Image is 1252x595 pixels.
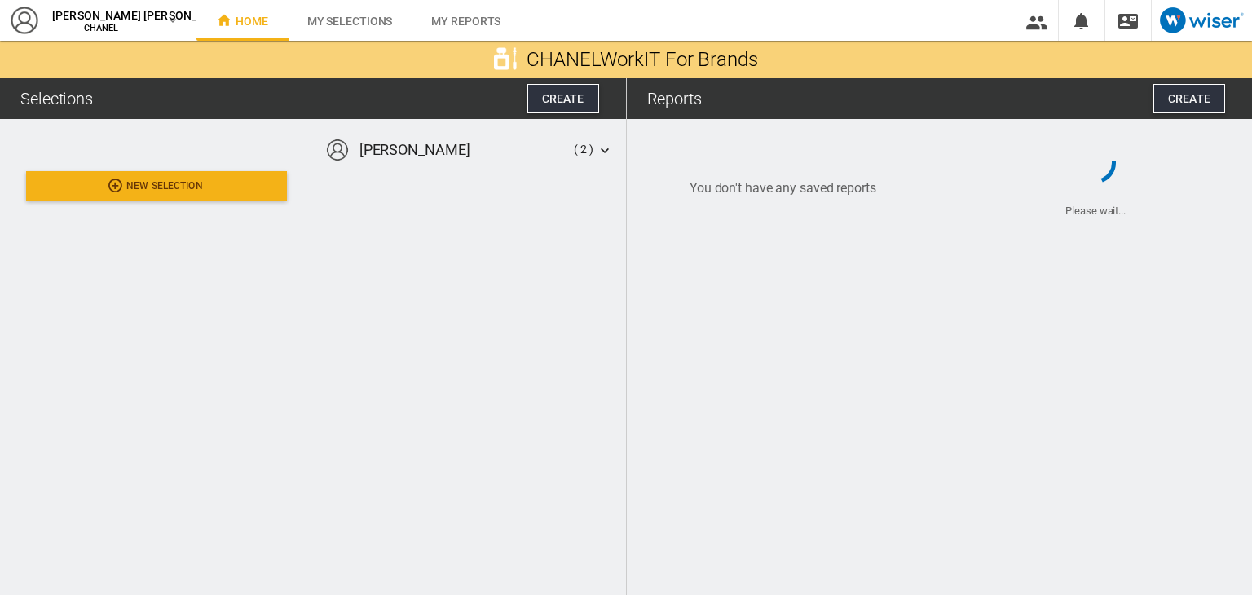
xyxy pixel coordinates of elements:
div: Selections [20,87,93,110]
ng-transclude: Please wait... [1065,205,1126,217]
div: ( 2 ) [574,142,593,158]
div: Reports [647,87,702,110]
button: Create [1153,84,1225,113]
a: Open Wiser website [1152,7,1252,33]
img: profile2-48x48.png [326,139,349,161]
span: My reports [431,15,500,28]
img: profile2-48x48.png [10,6,39,35]
div: Contact us [1105,9,1151,32]
button: New selection [26,171,287,201]
span: [PERSON_NAME] [PERSON_NAME] [52,7,150,24]
span: New selection [98,180,215,192]
img: cosmetic2b-white-132.png [494,47,517,70]
button: Create [527,84,599,113]
span: Create [542,92,584,105]
span: My selections [307,15,393,28]
div: You don't have any saved reports [690,179,876,197]
span: CHANEL [52,24,150,33]
img: logo_wiser_103x32.png [1160,7,1244,33]
div: [PERSON_NAME] [359,139,470,160]
span: CHANEL [527,48,599,71]
span: Create [1168,92,1210,105]
span: Home [216,15,268,28]
span: WorkIT For Brands [494,46,758,74]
